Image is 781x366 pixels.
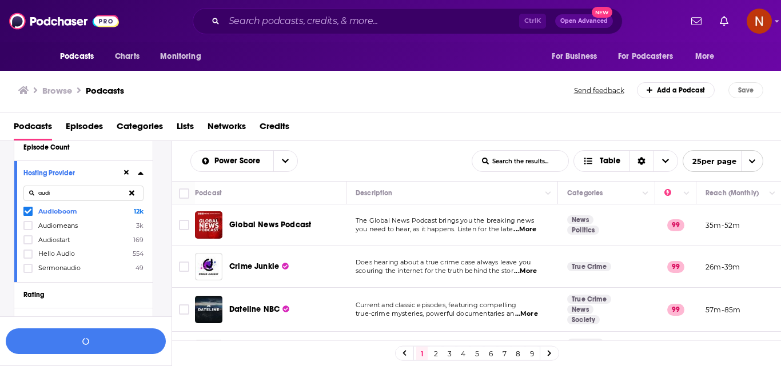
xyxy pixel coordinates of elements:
a: Episodes [66,117,103,140]
a: 6 [485,347,496,360]
p: 99 [667,219,684,231]
button: Save [728,82,763,98]
div: Power Score [664,186,680,200]
p: 99 [667,304,684,315]
span: Sermonaudio [38,264,81,272]
span: Toggle select row [179,304,189,315]
button: Rating [23,287,144,301]
a: Dateline NBC [229,304,289,315]
div: Rating [23,291,136,299]
h3: Browse [42,85,72,96]
a: News [567,305,593,314]
a: Crime Junkie [229,261,289,272]
span: Charts [115,49,140,65]
p: 26m-39m [706,262,740,272]
a: Comedy [567,339,604,348]
span: 25 per page [683,152,736,170]
span: Audioboom [38,207,77,215]
h2: Choose List sort [190,150,298,172]
span: Global News Podcast [229,220,311,230]
p: 57m-85m [706,305,740,315]
span: 12k [134,207,144,215]
a: Politics [567,226,599,235]
button: Hosting Provider [23,166,122,180]
a: 7 [499,347,510,360]
a: Society [567,315,600,324]
span: Audiomeans [38,222,78,230]
a: True Crime [567,262,611,271]
img: User Profile [747,9,772,34]
a: 1 [416,347,428,360]
a: True Crime [567,295,611,304]
span: ...More [514,267,537,276]
a: Crime Junkie [195,253,222,280]
span: ...More [515,309,538,319]
span: Hello Audio [38,250,75,258]
a: Add a Podcast [637,82,715,98]
p: 99 [667,261,684,272]
button: open menu [544,46,611,67]
span: Toggle select row [179,262,189,272]
div: Episode Count [23,143,136,151]
button: Open AdvancedNew [555,14,613,28]
button: open menu [687,46,729,67]
a: 5 [471,347,483,360]
a: Credits [260,117,289,140]
button: Choose View [573,150,678,172]
a: 8 [512,347,524,360]
button: open menu [191,157,273,165]
button: Explicit [23,313,144,327]
span: 49 [136,264,144,272]
a: 4 [457,347,469,360]
a: Podcasts [86,85,124,96]
a: Show notifications dropdown [687,11,706,31]
span: Networks [208,117,246,140]
span: 554 [133,250,144,258]
span: Power Score [214,157,264,165]
span: Logged in as AdelNBM [747,9,772,34]
span: More [695,49,715,65]
span: Audiostart [38,236,70,244]
span: Does hearing about a true crime case always leave you [356,258,531,266]
img: Dateline NBC [195,296,222,323]
img: Podchaser - Follow, Share and Rate Podcasts [9,10,119,32]
button: Episode Count [23,140,144,154]
a: Show notifications dropdown [715,11,733,31]
button: open menu [683,150,763,172]
button: Column Actions [680,187,694,200]
a: Podcasts [14,117,52,140]
button: open menu [273,151,297,171]
span: New [592,7,612,18]
button: open menu [52,46,109,67]
a: Charts [107,46,146,67]
span: The Global News Podcast brings you the breaking news [356,216,534,224]
span: Podcasts [60,49,94,65]
span: Dateline NBC [229,304,280,314]
div: Sort Direction [629,151,654,171]
a: Categories [117,117,163,140]
input: Search podcasts, credits, & more... [224,12,519,30]
div: Reach (Monthly) [706,186,759,200]
span: ...More [513,225,536,234]
img: Global News Podcast [195,211,222,239]
span: 3k [136,222,144,230]
div: Categories [567,186,603,200]
input: Search Hosting Provider... [23,186,144,201]
div: Search podcasts, credits, & more... [193,8,623,34]
span: Table [600,157,620,165]
p: 35m-52m [706,220,740,230]
a: 9 [526,347,537,360]
div: Podcast [195,186,222,200]
div: Description [356,186,392,200]
a: Lists [177,117,194,140]
div: Hosting Provider [23,169,114,177]
button: Column Actions [639,187,652,200]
